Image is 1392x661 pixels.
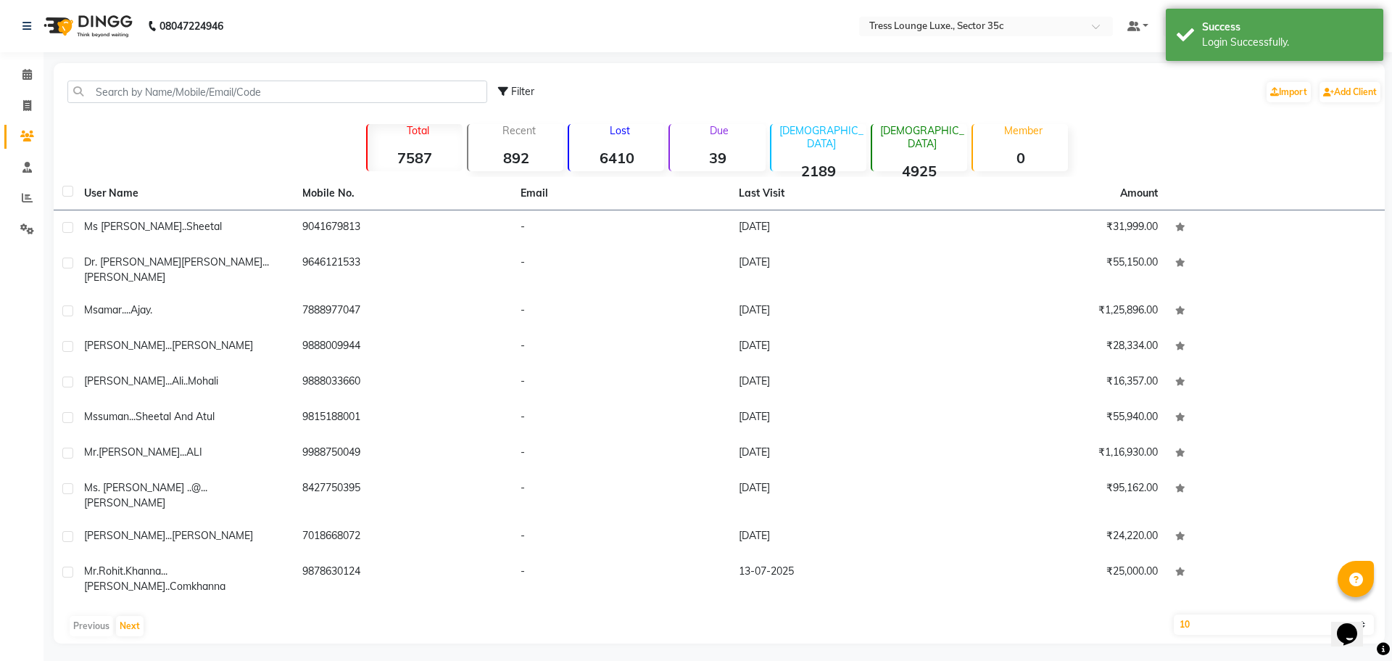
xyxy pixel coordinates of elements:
th: Amount [1111,177,1167,210]
td: ₹28,334.00 [948,329,1167,365]
th: Email [512,177,730,210]
td: 8427750395 [294,472,512,520]
td: - [512,555,730,603]
a: Add Client [1319,82,1380,102]
strong: 6410 [569,149,664,167]
p: Lost [575,124,664,137]
td: - [512,210,730,246]
span: khanna [191,580,225,593]
td: ₹1,16,930.00 [948,436,1167,472]
td: [DATE] [730,472,948,520]
td: 7018668072 [294,520,512,555]
td: - [512,365,730,401]
td: ₹1,25,896.00 [948,294,1167,329]
span: Mr. [84,446,99,459]
span: [PERSON_NAME]...ALI [99,446,202,459]
iframe: chat widget [1331,603,1377,646]
td: [DATE] [730,246,948,294]
span: ms [84,303,98,316]
span: suman...sheetal and atul [98,410,215,423]
td: 9988750049 [294,436,512,472]
td: - [512,436,730,472]
td: [DATE] [730,436,948,472]
td: ₹95,162.00 [948,472,1167,520]
button: Next [116,616,144,636]
p: Total [373,124,463,137]
td: 7888977047 [294,294,512,329]
td: 9041679813 [294,210,512,246]
td: ₹24,220.00 [948,520,1167,555]
th: User Name [75,177,294,210]
input: Search by Name/Mobile/Email/Code [67,81,487,103]
td: ₹55,940.00 [948,401,1167,436]
span: ms. [PERSON_NAME] ..@...[PERSON_NAME] [84,481,207,509]
span: dr. [PERSON_NAME] [84,255,181,268]
td: - [512,520,730,555]
td: [DATE] [730,210,948,246]
td: 9815188001 [294,401,512,436]
strong: 4925 [872,162,967,180]
span: [PERSON_NAME]...[PERSON_NAME] [84,529,253,542]
b: 08047224946 [159,6,223,46]
div: Success [1202,20,1372,35]
span: amar....ajay. [98,303,152,316]
span: ms [PERSON_NAME].. [84,220,186,233]
p: [DEMOGRAPHIC_DATA] [878,124,967,150]
p: Due [673,124,765,137]
span: ms [84,410,98,423]
span: sheetal [186,220,222,233]
td: - [512,472,730,520]
strong: 39 [670,149,765,167]
strong: 7587 [368,149,463,167]
td: ₹16,357.00 [948,365,1167,401]
div: Login Successfully. [1202,35,1372,50]
img: logo [37,6,136,46]
p: [DEMOGRAPHIC_DATA] [777,124,866,150]
td: 9888033660 [294,365,512,401]
th: Last Visit [730,177,948,210]
strong: 892 [468,149,563,167]
p: Member [979,124,1068,137]
td: [DATE] [730,294,948,329]
span: Filter [511,85,534,98]
td: 9878630124 [294,555,512,603]
td: - [512,329,730,365]
td: ₹25,000.00 [948,555,1167,603]
p: Recent [474,124,563,137]
span: [PERSON_NAME]...[PERSON_NAME] [84,339,253,352]
th: Mobile No. [294,177,512,210]
td: - [512,246,730,294]
td: - [512,401,730,436]
span: [PERSON_NAME]...ali..mohali [84,374,218,387]
td: - [512,294,730,329]
td: 9646121533 [294,246,512,294]
strong: 2189 [771,162,866,180]
td: [DATE] [730,401,948,436]
td: [DATE] [730,329,948,365]
td: 13-07-2025 [730,555,948,603]
span: mr.rohit.khanna...[PERSON_NAME]..com [84,564,191,593]
td: [DATE] [730,365,948,401]
td: ₹31,999.00 [948,210,1167,246]
a: Import [1267,82,1311,102]
strong: 0 [973,149,1068,167]
td: [DATE] [730,520,948,555]
td: 9888009944 [294,329,512,365]
td: ₹55,150.00 [948,246,1167,294]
